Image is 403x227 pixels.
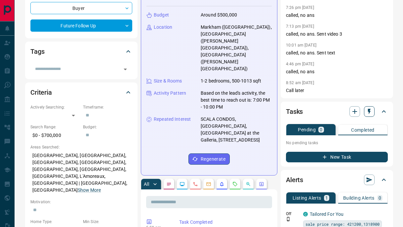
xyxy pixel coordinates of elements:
[201,24,272,72] p: Markham ([GEOGRAPHIC_DATA]), [GEOGRAPHIC_DATA] ([PERSON_NAME][GEOGRAPHIC_DATA]), [GEOGRAPHIC_DATA...
[30,44,132,59] div: Tags
[219,181,224,187] svg: Listing Alerts
[343,196,375,200] p: Building Alerts
[30,124,80,130] p: Search Range:
[286,68,388,75] p: called, no ans
[286,31,388,38] p: called, no ans. Sent video 3
[154,24,172,31] p: Location
[83,124,132,130] p: Budget:
[286,172,388,188] div: Alerts
[30,2,132,14] div: Buyer
[298,127,316,132] p: Pending
[193,181,198,187] svg: Calls
[30,130,80,141] p: $0 - $700,000
[286,87,388,94] p: Call later
[30,150,132,196] p: [GEOGRAPHIC_DATA], [GEOGRAPHIC_DATA], [GEOGRAPHIC_DATA], [GEOGRAPHIC_DATA], [GEOGRAPHIC_DATA], [G...
[286,12,388,19] p: called, no ans
[201,12,237,18] p: Around $500,000
[154,78,182,84] p: Size & Rooms
[166,181,172,187] svg: Notes
[154,116,191,123] p: Repeated Interest
[286,217,291,221] svg: Push Notification Only
[286,106,303,117] h2: Tasks
[201,90,272,111] p: Based on the lead's activity, the best time to reach out is: 7:00 PM - 10:00 PM
[144,182,149,186] p: All
[154,12,169,18] p: Budget
[293,196,321,200] p: Listing Alerts
[180,181,185,187] svg: Lead Browsing Activity
[286,138,388,148] p: No pending tasks
[259,181,264,187] svg: Agent Actions
[286,211,299,217] p: Off
[30,199,132,205] p: Motivation:
[30,87,52,98] h2: Criteria
[179,219,269,226] p: Task Completed
[188,153,230,165] button: Regenerate
[201,78,262,84] p: 1-2 bedrooms, 500-1013 sqft
[286,175,303,185] h2: Alerts
[310,211,343,217] a: Tailored For You
[30,219,80,225] p: Home Type:
[83,219,132,225] p: Min Size:
[286,81,314,85] p: 8:52 am [DATE]
[351,128,375,132] p: Completed
[30,104,80,110] p: Actively Searching:
[325,196,328,200] p: 1
[30,46,44,57] h2: Tags
[286,49,388,56] p: called, no ans. Sent text
[30,144,132,150] p: Areas Searched:
[30,19,132,32] div: Future Follow Up
[232,181,238,187] svg: Requests
[286,24,314,29] p: 7:13 pm [DATE]
[320,127,322,132] p: 0
[78,187,101,194] button: Show More
[206,181,211,187] svg: Emails
[379,196,381,200] p: 0
[286,152,388,162] button: New Task
[286,104,388,119] div: Tasks
[201,116,272,144] p: SCALA CONDOS, [GEOGRAPHIC_DATA], [GEOGRAPHIC_DATA] at the Galleria, [STREET_ADDRESS]
[83,104,132,110] p: Timeframe:
[286,43,316,48] p: 10:01 am [DATE]
[286,5,314,10] p: 7:26 pm [DATE]
[30,84,132,100] div: Criteria
[286,62,314,66] p: 4:46 pm [DATE]
[154,90,186,97] p: Activity Pattern
[246,181,251,187] svg: Opportunities
[303,212,308,216] div: condos.ca
[121,65,130,74] button: Open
